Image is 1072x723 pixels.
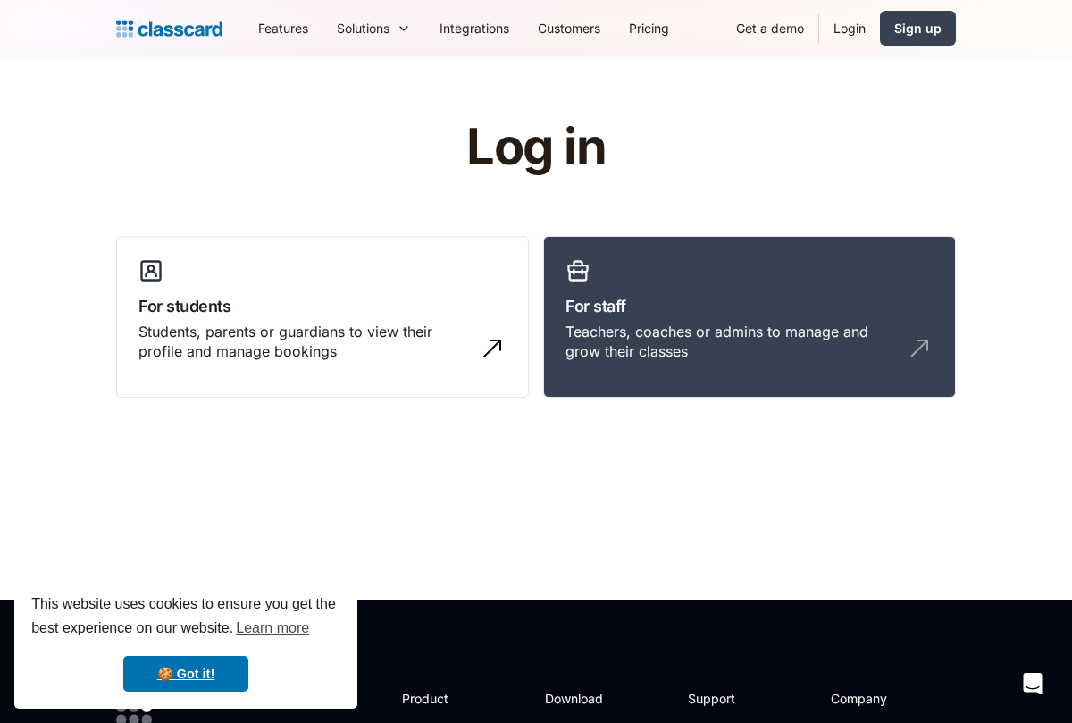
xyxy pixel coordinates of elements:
h2: Support [688,689,760,708]
a: Features [244,8,322,48]
a: For staffTeachers, coaches or admins to manage and grow their classes [543,236,956,399]
h3: For staff [565,294,934,318]
div: Solutions [337,19,389,38]
a: learn more about cookies [233,615,312,642]
a: Pricing [615,8,683,48]
a: dismiss cookie message [123,656,248,692]
div: cookieconsent [14,576,357,709]
h1: Log in [253,120,820,175]
a: Get a demo [722,8,818,48]
h2: Product [402,689,498,708]
div: Open Intercom Messenger [1011,662,1054,705]
span: This website uses cookies to ensure you get the best experience on our website. [31,593,340,642]
a: Integrations [425,8,523,48]
div: Solutions [322,8,425,48]
h2: Download [545,689,618,708]
div: Teachers, coaches or admins to manage and grow their classes [565,322,898,362]
div: Students, parents or guardians to view their profile and manage bookings [138,322,471,362]
a: Login [819,8,880,48]
h2: Company [831,689,950,708]
div: Sign up [894,19,942,38]
h3: For students [138,294,507,318]
a: Sign up [880,11,956,46]
a: Logo [116,16,222,41]
a: For studentsStudents, parents or guardians to view their profile and manage bookings [116,236,529,399]
a: Customers [523,8,615,48]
